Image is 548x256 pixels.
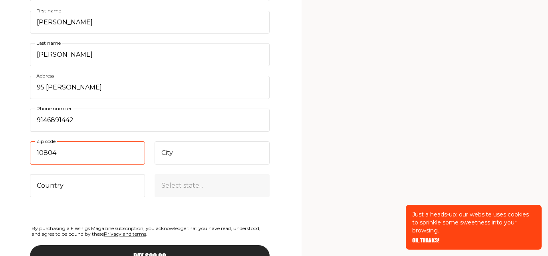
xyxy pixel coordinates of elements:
[104,231,146,237] a: Privacy and terms
[30,141,145,165] input: Zip code
[30,224,270,239] span: By purchasing a Fleishigs Magazine subscription, you acknowledge that you have read, understood, ...
[35,104,73,113] label: Phone number
[412,238,439,243] button: OK, THANKS!
[35,71,56,80] label: Address
[35,6,63,15] label: First name
[35,39,62,48] label: Last name
[30,76,270,99] input: Address
[30,11,270,34] input: First name
[30,43,270,66] input: Last name
[412,210,535,234] p: Just a heads-up: our website uses cookies to sprinkle some sweetness into your browsing.
[30,109,270,132] input: Phone number
[35,137,57,146] label: Zip code
[155,141,270,165] input: City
